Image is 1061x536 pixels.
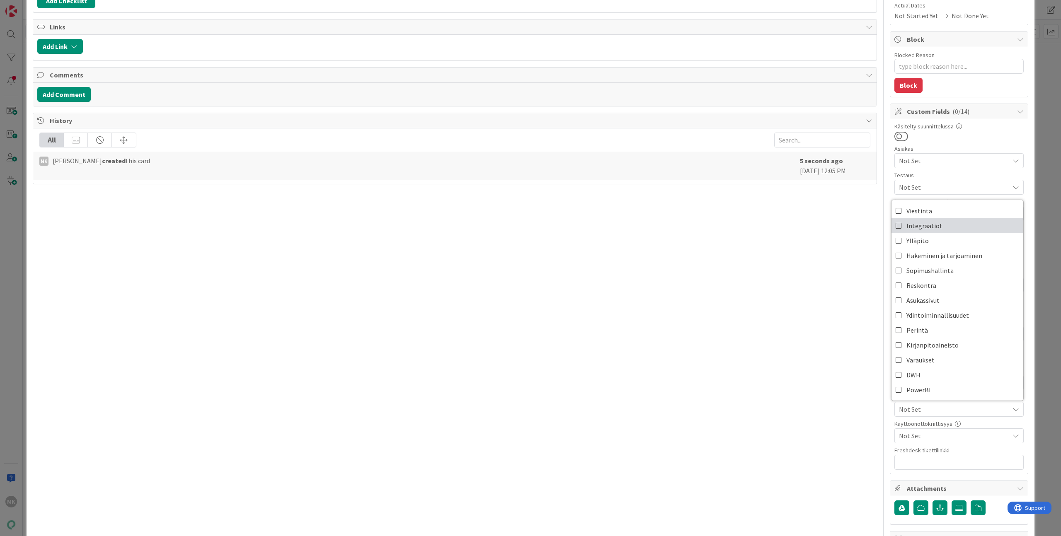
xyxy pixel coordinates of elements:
div: Testaus [894,172,1024,178]
span: DWH [906,369,921,381]
span: Block [907,34,1013,44]
div: Käyttöönottokriittisyys [894,421,1024,427]
div: [DATE] 12:05 PM [800,156,870,176]
a: Varaukset [891,353,1023,367]
span: Sopimushallinta [906,264,954,277]
span: Asukassivut [906,294,940,307]
div: Asiakas [894,146,1024,152]
a: Ydintoiminnallisuudet [891,308,1023,323]
span: Not Set [899,182,1009,192]
span: Ylläpito [906,234,929,247]
span: Reskontra [906,279,936,292]
div: All [40,133,64,147]
span: Hakeminen ja tarjoaminen [906,249,982,262]
span: Perintä [906,324,928,336]
span: Ydintoiminnallisuudet [906,309,969,321]
a: Ylläpito [891,233,1023,248]
span: Custom Fields [907,106,1013,116]
a: Viestintä [891,203,1023,218]
div: Freshdesk tikettilinkki [894,447,1024,453]
a: Sopimushallinta [891,263,1023,278]
div: [DEMOGRAPHIC_DATA] [894,199,1024,205]
span: [PERSON_NAME] this card [53,156,150,166]
a: Asukassivut [891,293,1023,308]
a: PowerBI [891,382,1023,397]
span: Attachments [907,483,1013,493]
div: MK [39,157,48,166]
span: Not Set [899,404,1009,414]
span: History [50,116,862,126]
span: Not Set [899,431,1009,441]
span: Integraatiot [906,220,942,232]
span: Not Started Yet [894,11,938,21]
button: Add Comment [37,87,91,102]
a: DWH [891,367,1023,382]
span: Comments [50,70,862,80]
input: Search... [774,133,870,147]
a: Kirjanpitoaineisto [891,338,1023,353]
a: Perintä [891,323,1023,338]
span: Not Set [899,156,1009,166]
label: Blocked Reason [894,51,935,59]
button: Add Link [37,39,83,54]
a: Integraatiot [891,218,1023,233]
span: Varaukset [906,354,935,366]
b: 5 seconds ago [800,157,843,165]
a: Reskontra [891,278,1023,293]
span: ( 0/14 ) [952,107,969,116]
span: Viestintä [906,205,932,217]
a: Hakeminen ja tarjoaminen [891,248,1023,263]
span: Kirjanpitoaineisto [906,339,959,351]
div: Käsitelty suunnittelussa [894,123,1024,129]
span: PowerBI [906,384,931,396]
span: Actual Dates [894,1,1024,10]
b: created [102,157,126,165]
span: Not Done Yet [952,11,989,21]
button: Block [894,78,923,93]
span: Support [17,1,38,11]
span: Links [50,22,862,32]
